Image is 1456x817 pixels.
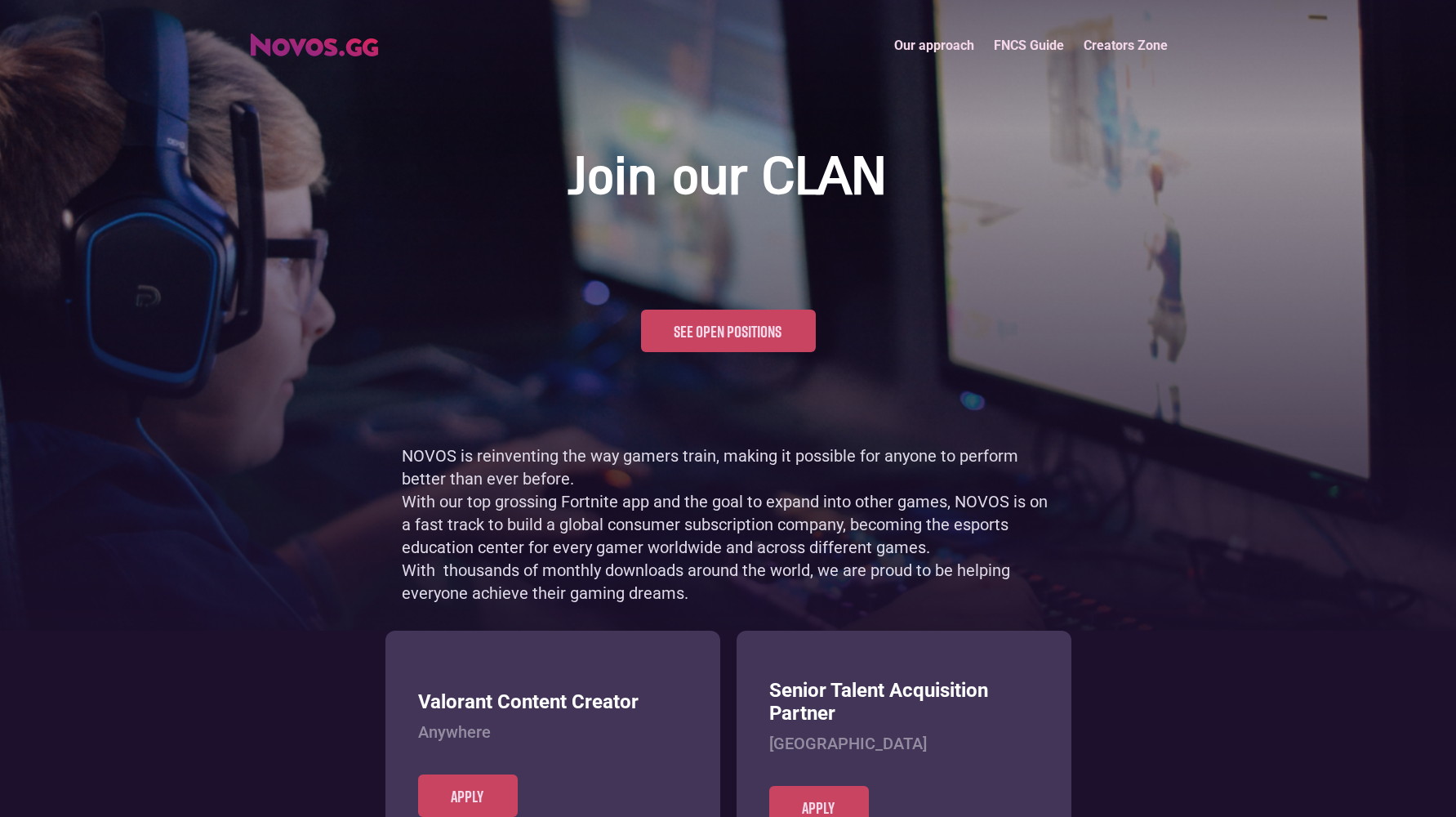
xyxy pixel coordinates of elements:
a: Apply [418,775,518,817]
h4: [GEOGRAPHIC_DATA] [769,734,1039,753]
a: Our approach [884,28,984,63]
a: Valorant Content CreatorAnywhere [418,690,688,775]
h3: Senior Talent Acquisition Partner [769,679,1039,726]
p: NOVOS is reinventing the way gamers train, making it possible for anyone to perform better than e... [402,444,1055,605]
a: See open positions [641,310,816,352]
h4: Anywhere [418,722,688,742]
h3: Valorant Content Creator [418,690,688,714]
a: FNCS Guide [984,28,1074,63]
h1: Join our CLAN [570,147,887,212]
a: Senior Talent Acquisition Partner[GEOGRAPHIC_DATA] [769,679,1039,787]
a: Creators Zone [1074,28,1178,63]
